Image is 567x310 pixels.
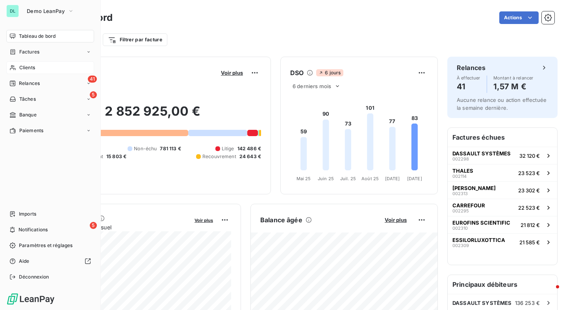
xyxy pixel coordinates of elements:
[19,64,35,71] span: Clients
[160,145,181,152] span: 781 113 €
[90,222,97,229] span: 5
[452,220,510,226] span: EUROFINS SCIENTIFIC
[540,283,559,302] iframe: Intercom live chat
[457,97,547,111] span: Aucune relance ou action effectuée la semaine dernière.
[385,176,400,181] tspan: [DATE]
[6,293,55,305] img: Logo LeanPay
[19,80,40,87] span: Relances
[448,181,557,199] button: [PERSON_NAME]00231323 302 €
[457,63,485,72] h6: Relances
[19,273,49,280] span: Déconnexion
[260,215,302,225] h6: Balance âgée
[452,150,511,157] span: DASSAULT SYSTÈMES
[239,153,261,160] span: 24 643 €
[452,168,473,174] span: THALES
[44,223,189,231] span: Chiffre d'affaires mensuel
[296,176,311,181] tspan: Mai 25
[452,157,469,161] span: 002298
[385,217,407,223] span: Voir plus
[407,176,422,181] tspan: [DATE]
[44,103,261,127] h2: 2 852 925,00 €
[19,258,30,265] span: Aide
[192,216,215,223] button: Voir plus
[518,187,540,194] span: 23 302 €
[19,127,43,134] span: Paiements
[448,233,557,251] button: ESSILORLUXOTTICA00230921 585 €
[452,191,468,196] span: 002313
[19,33,56,40] span: Tableau de bord
[202,153,236,160] span: Recouvrement
[195,218,213,223] span: Voir plus
[106,153,126,160] span: 15 803 €
[19,226,48,233] span: Notifications
[221,70,243,76] span: Voir plus
[361,176,379,181] tspan: Août 25
[515,300,540,306] span: 136 253 €
[19,111,37,118] span: Banque
[27,8,65,14] span: Demo LeanPay
[382,216,409,223] button: Voir plus
[448,164,557,181] button: THALES00211423 523 €
[521,222,540,228] span: 21 812 €
[19,242,72,249] span: Paramètres et réglages
[452,243,469,248] span: 002309
[452,226,468,231] span: 002310
[448,216,557,233] button: EUROFINS SCIENTIFIC00231021 812 €
[519,153,540,159] span: 32 120 €
[452,202,485,209] span: CARREFOUR
[457,76,480,80] span: À effectuer
[457,80,480,93] h4: 41
[290,68,304,77] h6: DSO
[19,210,36,218] span: Imports
[134,145,157,152] span: Non-échu
[237,145,261,152] span: 142 486 €
[316,69,343,76] span: 6 jours
[19,96,36,103] span: Tâches
[448,199,557,216] button: CARREFOUR00229522 523 €
[452,237,505,243] span: ESSILORLUXOTTICA
[452,185,496,191] span: [PERSON_NAME]
[448,128,557,147] h6: Factures échues
[222,145,234,152] span: Litige
[90,91,97,98] span: 5
[88,76,97,83] span: 41
[452,174,467,179] span: 002114
[6,255,94,268] a: Aide
[6,5,19,17] div: DL
[293,83,331,89] span: 6 derniers mois
[103,33,167,46] button: Filtrer par facture
[318,176,334,181] tspan: Juin 25
[340,176,356,181] tspan: Juil. 25
[493,76,534,80] span: Montant à relancer
[493,80,534,93] h4: 1,57 M €
[448,275,557,294] h6: Principaux débiteurs
[519,239,540,245] span: 21 585 €
[452,300,512,306] span: DASSAULT SYSTÈMES
[448,147,557,164] button: DASSAULT SYSTÈMES00229832 120 €
[499,11,539,24] button: Actions
[19,48,39,55] span: Factures
[219,69,245,76] button: Voir plus
[518,205,540,211] span: 22 523 €
[452,209,469,213] span: 002295
[518,170,540,176] span: 23 523 €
